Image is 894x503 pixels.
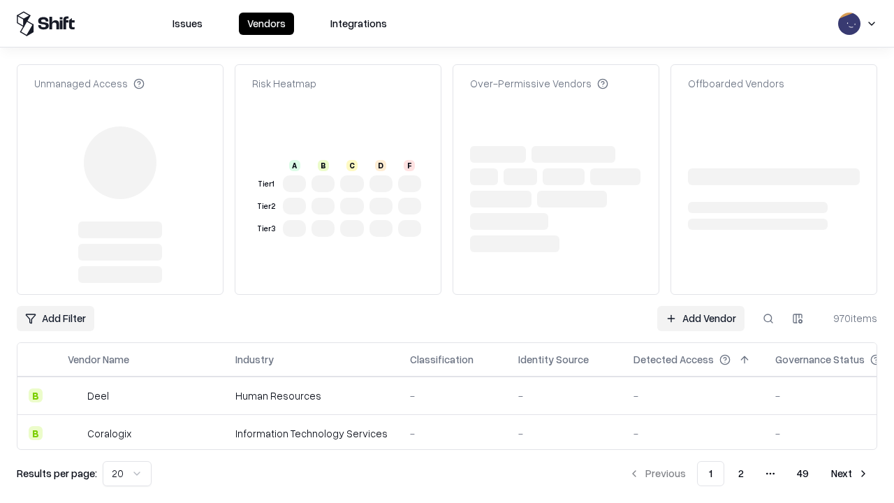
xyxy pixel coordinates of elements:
div: Unmanaged Access [34,76,145,91]
div: Offboarded Vendors [688,76,784,91]
div: Risk Heatmap [252,76,316,91]
div: Tier 2 [255,201,277,212]
button: Integrations [322,13,395,35]
div: - [518,426,611,441]
div: Information Technology Services [235,426,388,441]
div: - [410,388,496,403]
div: Tier 3 [255,223,277,235]
nav: pagination [620,461,877,486]
div: Human Resources [235,388,388,403]
div: C [346,160,358,171]
div: B [29,388,43,402]
img: Coralogix [68,426,82,440]
div: Over-Permissive Vendors [470,76,608,91]
div: - [410,426,496,441]
button: 2 [727,461,755,486]
button: Add Filter [17,306,94,331]
a: Add Vendor [657,306,745,331]
div: Tier 1 [255,178,277,190]
div: Identity Source [518,352,589,367]
div: - [518,388,611,403]
div: B [318,160,329,171]
div: F [404,160,415,171]
div: Coralogix [87,426,131,441]
div: A [289,160,300,171]
button: 1 [697,461,724,486]
div: Classification [410,352,474,367]
div: - [633,388,753,403]
button: Issues [164,13,211,35]
div: Vendor Name [68,352,129,367]
img: Deel [68,388,82,402]
div: Governance Status [775,352,865,367]
div: D [375,160,386,171]
div: 970 items [821,311,877,326]
button: Vendors [239,13,294,35]
button: Next [823,461,877,486]
div: Industry [235,352,274,367]
div: Detected Access [633,352,714,367]
div: B [29,426,43,440]
p: Results per page: [17,466,97,481]
button: 49 [786,461,820,486]
div: Deel [87,388,109,403]
div: - [633,426,753,441]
